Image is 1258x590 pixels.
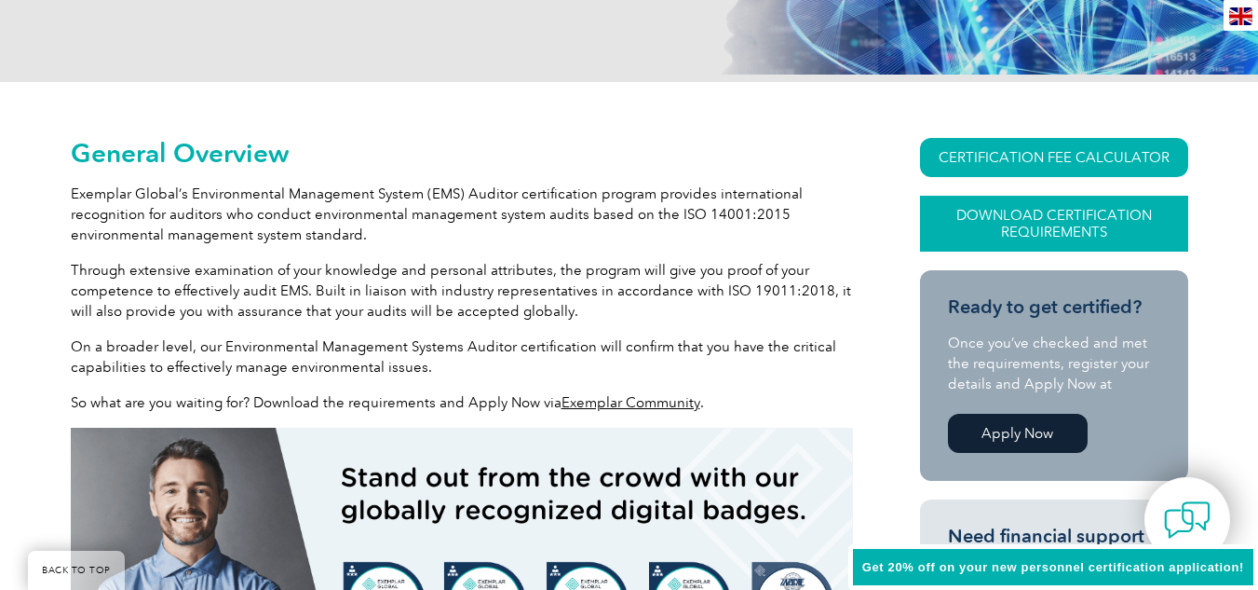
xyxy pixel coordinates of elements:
[71,260,853,322] p: Through extensive examination of your knowledge and personal attributes, the program will give yo...
[71,138,853,168] h2: General Overview
[948,525,1160,571] h3: Need financial support from your employer?
[920,138,1188,177] a: CERTIFICATION FEE CALCULATOR
[28,551,125,590] a: BACK TO TOP
[948,295,1160,319] h3: Ready to get certified?
[1164,497,1211,543] img: contact-chat.png
[71,336,853,377] p: On a broader level, our Environmental Management Systems Auditor certification will confirm that ...
[1229,7,1252,25] img: en
[948,414,1088,453] a: Apply Now
[71,184,853,245] p: Exemplar Global’s Environmental Management System (EMS) Auditor certification program provides in...
[561,394,700,411] a: Exemplar Community
[948,333,1160,394] p: Once you’ve checked and met the requirements, register your details and Apply Now at
[71,392,853,413] p: So what are you waiting for? Download the requirements and Apply Now via .
[862,560,1244,574] span: Get 20% off on your new personnel certification application!
[920,196,1188,252] a: Download Certification Requirements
